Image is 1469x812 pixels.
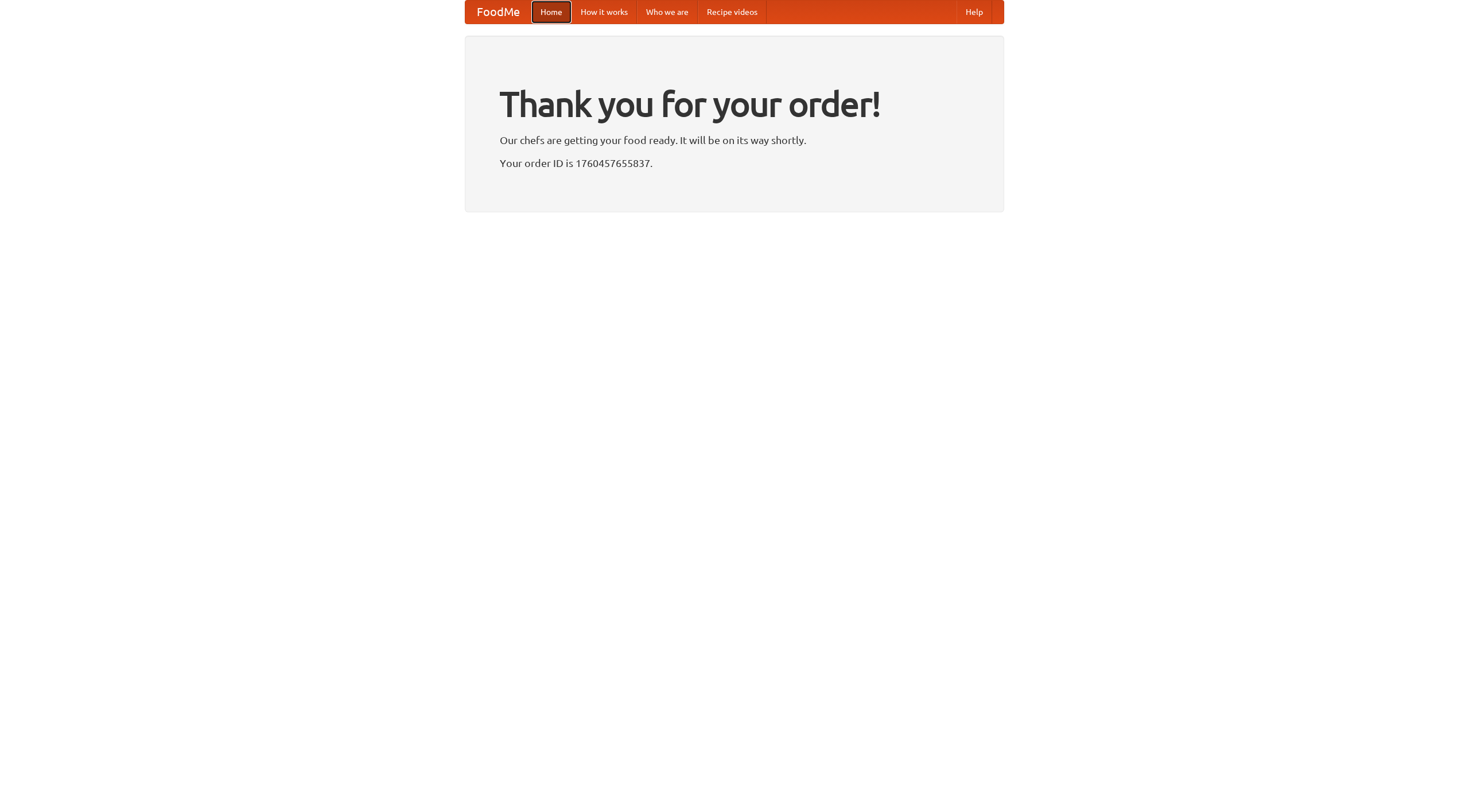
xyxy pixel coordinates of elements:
[531,1,572,24] a: Home
[465,1,531,24] a: FoodMe
[698,1,767,24] a: Recipe videos
[500,131,969,149] p: Our chefs are getting your food ready. It will be on its way shortly.
[957,1,992,24] a: Help
[572,1,637,24] a: How it works
[500,154,969,172] p: Your order ID is 1760457655837.
[637,1,698,24] a: Who we are
[500,76,969,131] h1: Thank you for your order!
